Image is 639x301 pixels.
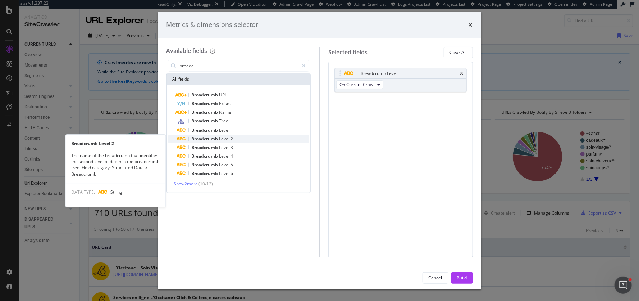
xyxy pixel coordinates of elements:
[444,47,473,58] button: Clear All
[361,70,401,77] div: Breadcrumb Level 1
[451,272,473,284] button: Build
[174,181,198,187] span: Show 2 more
[192,109,219,115] span: Breadcrumb
[457,275,467,281] div: Build
[192,144,219,150] span: Breadcrumb
[179,60,299,71] input: Search by field name
[469,20,473,30] div: times
[336,80,383,89] button: On Current Crawl
[192,162,219,168] span: Breadcrumb
[423,272,448,284] button: Cancel
[166,47,207,55] div: Available fields
[192,153,219,159] span: Breadcrumb
[166,20,259,30] div: Metrics & dimensions selector
[231,144,233,150] span: 3
[339,81,374,87] span: On Current Crawl
[219,136,231,142] span: Level
[192,100,219,107] span: Breadcrumb
[219,170,231,176] span: Level
[231,153,233,159] span: 4
[192,127,219,133] span: Breadcrumb
[450,49,467,55] div: Clear All
[219,153,231,159] span: Level
[219,92,227,98] span: URL
[334,68,467,92] div: Breadcrumb Level 1timesOn Current Crawl
[192,118,219,124] span: Breadcrumb
[219,144,231,150] span: Level
[219,127,231,133] span: Level
[199,181,213,187] span: ( 10 / 12 )
[65,140,165,147] div: Breadcrumb Level 2
[158,12,481,289] div: modal
[219,100,231,107] span: Exists
[192,92,219,98] span: Breadcrumb
[429,275,442,281] div: Cancel
[192,170,219,176] span: Breadcrumb
[231,162,233,168] span: 5
[192,136,219,142] span: Breadcrumb
[219,109,232,115] span: Name
[328,48,368,57] div: Selected fields
[65,152,165,177] div: The name of the breadcrumb that identifies the second level of depth in the breadcrumb tree. Fiel...
[615,277,632,294] iframe: Intercom live chat
[231,136,233,142] span: 2
[460,71,464,76] div: times
[219,118,229,124] span: Tree
[219,162,231,168] span: Level
[167,73,311,85] div: All fields
[231,170,233,176] span: 6
[231,127,233,133] span: 1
